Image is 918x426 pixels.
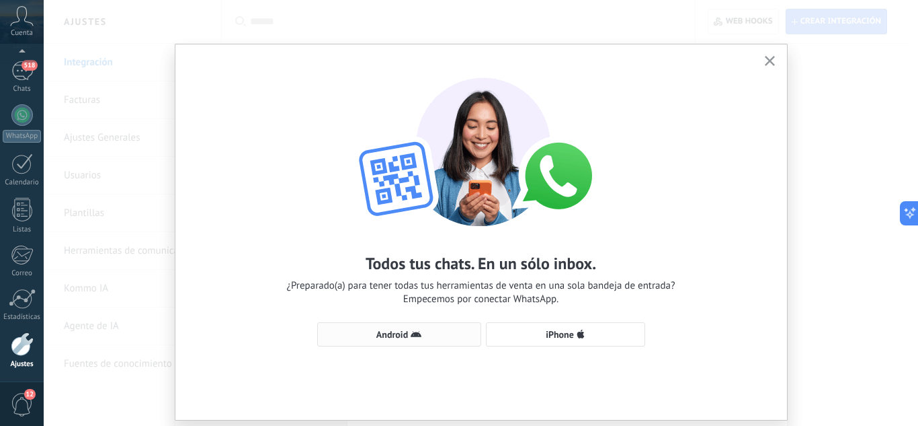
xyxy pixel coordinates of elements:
[22,60,37,71] span: 518
[376,330,408,339] span: Android
[11,29,33,38] span: Cuenta
[3,225,42,234] div: Listas
[24,389,36,400] span: 12
[286,279,675,306] span: ¿Preparado(a) para tener todas tus herramientas de venta en una sola bandeja de entrada? Empecemo...
[366,253,596,274] h2: Todos tus chats. En un sólo inbox.
[3,269,42,278] div: Correo
[317,322,481,347] button: Android
[3,85,42,94] div: Chats
[486,322,645,347] button: iPhone
[3,313,42,322] div: Estadísticas
[3,178,42,187] div: Calendario
[3,360,42,369] div: Ajustes
[3,130,41,143] div: WhatsApp
[546,330,574,339] span: iPhone
[333,65,629,226] img: wa-lite-select-device.png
